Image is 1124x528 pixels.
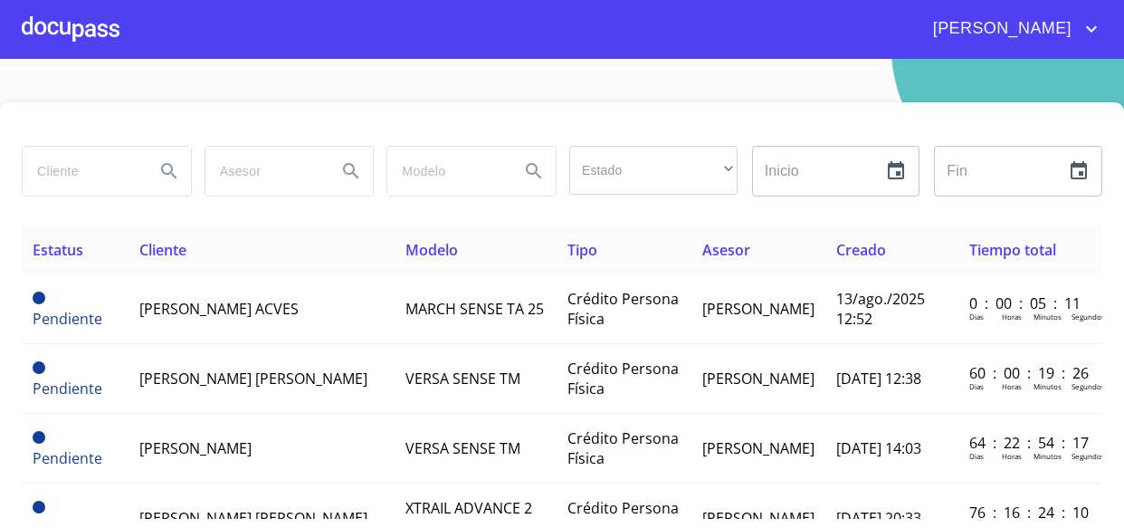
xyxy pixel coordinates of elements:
span: VERSA SENSE TM [405,438,520,458]
button: Search [512,149,556,193]
span: [PERSON_NAME] [702,438,814,458]
span: Crédito Persona Física [567,428,679,468]
p: Dias [969,381,984,391]
p: Segundos [1072,381,1105,391]
p: Horas [1002,451,1022,461]
button: Search [329,149,373,193]
p: 60 : 00 : 19 : 26 [969,363,1091,383]
p: 76 : 16 : 24 : 10 [969,503,1091,523]
span: [PERSON_NAME] [PERSON_NAME] [139,369,367,389]
input: search [387,147,505,196]
span: Tiempo total [969,240,1056,260]
p: Horas [1002,381,1022,391]
span: Tipo [567,240,597,260]
span: Cliente [139,240,186,260]
span: [PERSON_NAME] [PERSON_NAME] [139,508,367,528]
button: Search [148,149,191,193]
span: Pendiente [33,501,45,514]
span: [DATE] 12:38 [836,369,921,389]
span: Creado [836,240,886,260]
p: Segundos [1072,451,1105,461]
span: MARCH SENSE TA 25 [405,299,544,319]
span: Pendiente [33,448,102,468]
span: Estatus [33,240,83,260]
span: Asesor [702,240,750,260]
span: Pendiente [33,431,45,444]
span: VERSA SENSE TM [405,369,520,389]
p: Dias [969,312,984,322]
span: [DATE] 20:33 [836,508,921,528]
input: search [205,147,323,196]
p: Minutos [1034,451,1062,461]
span: Pendiente [33,361,45,374]
span: Pendiente [33,292,45,304]
span: 13/ago./2025 12:52 [836,289,925,329]
span: Modelo [405,240,458,260]
p: Minutos [1034,312,1062,322]
p: Dias [969,451,984,461]
span: [PERSON_NAME] [702,369,814,389]
span: [PERSON_NAME] [139,438,252,458]
span: [DATE] 14:03 [836,438,921,458]
p: Horas [1002,312,1022,322]
span: Crédito Persona Física [567,289,679,329]
input: search [23,147,140,196]
span: [PERSON_NAME] ACVES [139,299,299,319]
span: Pendiente [33,379,102,398]
span: Pendiente [33,309,102,329]
span: [PERSON_NAME] [702,508,814,528]
p: Minutos [1034,381,1062,391]
p: 0 : 00 : 05 : 11 [969,293,1091,313]
div: ​ [569,146,738,195]
span: [PERSON_NAME] [919,14,1081,43]
p: 64 : 22 : 54 : 17 [969,433,1091,453]
span: [PERSON_NAME] [702,299,814,319]
p: Segundos [1072,312,1105,322]
button: account of current user [919,14,1102,43]
span: Crédito Persona Física [567,359,679,398]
